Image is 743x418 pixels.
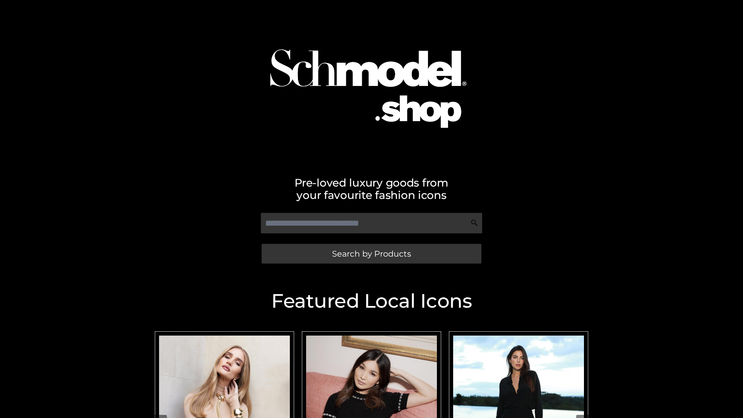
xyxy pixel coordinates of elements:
span: Search by Products [332,250,411,258]
h2: Pre-loved luxury goods from your favourite fashion icons [151,176,592,201]
h2: Featured Local Icons​ [151,291,592,311]
a: Search by Products [262,244,481,264]
img: Search Icon [471,219,478,227]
